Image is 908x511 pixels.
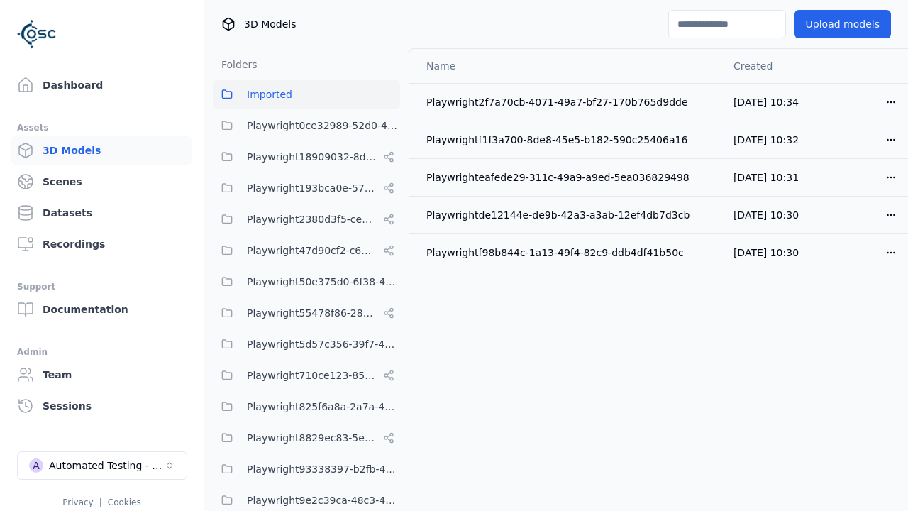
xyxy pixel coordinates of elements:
a: Datasets [11,199,192,227]
div: Playwright2f7a70cb-4071-49a7-bf27-170b765d9dde [426,95,711,109]
span: Playwright5d57c356-39f7-47ed-9ab9-d0409ac6cddc [247,336,400,353]
span: Playwright55478f86-28dc-49b8-8d1f-c7b13b14578c [247,304,377,322]
a: Dashboard [11,71,192,99]
span: Playwright710ce123-85fd-4f8c-9759-23c3308d8830 [247,367,377,384]
div: Playwrightde12144e-de9b-42a3-a3ab-12ef4db7d3cb [426,208,711,222]
a: Recordings [11,230,192,258]
span: Playwright47d90cf2-c635-4353-ba3b-5d4538945666 [247,242,377,259]
span: | [99,498,102,507]
div: Playwrightf1f3a700-8de8-45e5-b182-590c25406a16 [426,133,711,147]
span: [DATE] 10:32 [733,134,799,145]
span: Playwright93338397-b2fb-421c-ae48-639c0e37edfa [247,461,400,478]
button: Playwright825f6a8a-2a7a-425c-94f7-650318982f69 [213,392,400,421]
span: Imported [247,86,292,103]
button: Playwright710ce123-85fd-4f8c-9759-23c3308d8830 [213,361,400,390]
a: Privacy [62,498,93,507]
button: Imported [213,80,400,109]
div: Support [17,278,187,295]
div: Playwrightf98b844c-1a13-49f4-82c9-ddb4df41b50c [426,246,711,260]
button: Playwright0ce32989-52d0-45cf-b5b9-59d5033d313a [213,111,400,140]
button: Upload models [794,10,891,38]
button: Playwright55478f86-28dc-49b8-8d1f-c7b13b14578c [213,299,400,327]
button: Playwright5d57c356-39f7-47ed-9ab9-d0409ac6cddc [213,330,400,358]
a: 3D Models [11,136,192,165]
span: Playwright193bca0e-57fa-418d-8ea9-45122e711dc7 [247,180,377,197]
div: Admin [17,344,187,361]
a: Cookies [108,498,141,507]
button: Playwright93338397-b2fb-421c-ae48-639c0e37edfa [213,455,400,483]
span: Playwright50e375d0-6f38-48a7-96e0-b0dcfa24b72f [247,273,400,290]
button: Playwright2380d3f5-cebf-494e-b965-66be4d67505e [213,205,400,233]
a: Team [11,361,192,389]
th: Created [722,49,816,83]
span: Playwright9e2c39ca-48c3-4c03-98f4-0435f3624ea6 [247,492,400,509]
span: [DATE] 10:30 [733,247,799,258]
span: [DATE] 10:31 [733,172,799,183]
span: Playwright0ce32989-52d0-45cf-b5b9-59d5033d313a [247,117,400,134]
div: Playwrighteafede29-311c-49a9-a9ed-5ea036829498 [426,170,711,185]
a: Sessions [11,392,192,420]
img: Logo [17,14,57,54]
button: Playwright47d90cf2-c635-4353-ba3b-5d4538945666 [213,236,400,265]
a: Documentation [11,295,192,324]
button: Playwright193bca0e-57fa-418d-8ea9-45122e711dc7 [213,174,400,202]
div: A [29,458,43,473]
span: Playwright8829ec83-5e68-4376-b984-049061a310ed [247,429,377,446]
span: Playwright18909032-8d07-45c5-9c81-9eec75d0b16b [247,148,377,165]
button: Select a workspace [17,451,187,480]
button: Playwright50e375d0-6f38-48a7-96e0-b0dcfa24b72f [213,268,400,296]
button: Playwright18909032-8d07-45c5-9c81-9eec75d0b16b [213,143,400,171]
span: [DATE] 10:34 [733,97,799,108]
span: Playwright825f6a8a-2a7a-425c-94f7-650318982f69 [247,398,400,415]
th: Name [409,49,722,83]
span: 3D Models [244,17,296,31]
h3: Folders [213,57,258,72]
div: Automated Testing - Playwright [49,458,164,473]
a: Scenes [11,167,192,196]
span: Playwright2380d3f5-cebf-494e-b965-66be4d67505e [247,211,377,228]
div: Assets [17,119,187,136]
span: [DATE] 10:30 [733,209,799,221]
button: Playwright8829ec83-5e68-4376-b984-049061a310ed [213,424,400,452]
